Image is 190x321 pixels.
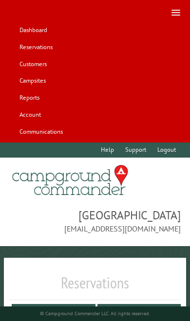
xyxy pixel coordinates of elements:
[15,107,45,122] a: Account
[15,40,57,55] a: Reservations
[96,143,118,158] a: Help
[152,143,180,158] a: Logout
[15,124,67,139] a: Communications
[15,90,44,106] a: Reports
[9,273,180,300] h1: Reservations
[40,310,150,317] small: © Campground Commander LLC. All rights reserved.
[9,207,180,234] span: [GEOGRAPHIC_DATA] [EMAIL_ADDRESS][DOMAIN_NAME]
[120,143,151,158] a: Support
[15,73,50,89] a: Campsites
[15,23,52,38] a: Dashboard
[9,161,131,199] img: Campground Commander
[15,56,51,71] a: Customers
